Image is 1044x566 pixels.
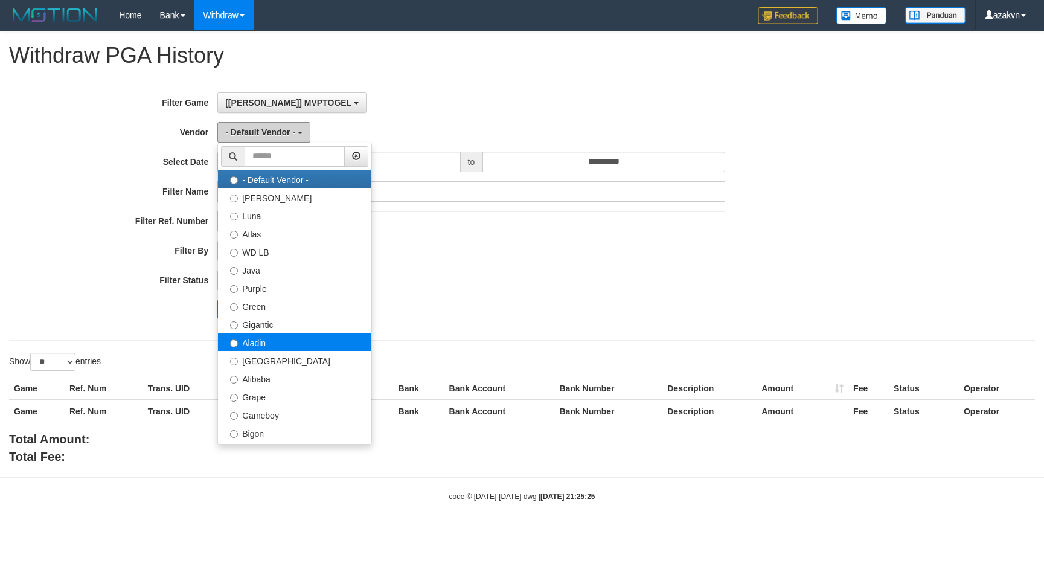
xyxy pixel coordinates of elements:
[218,224,371,242] label: Atlas
[959,378,1035,400] th: Operator
[218,206,371,224] label: Luna
[230,249,238,257] input: WD LB
[460,152,483,172] span: to
[230,412,238,420] input: Gameboy
[959,400,1035,422] th: Operator
[230,231,238,239] input: Atlas
[230,358,238,365] input: [GEOGRAPHIC_DATA]
[218,315,371,333] label: Gigantic
[554,378,662,400] th: Bank Number
[218,369,371,387] label: Alibaba
[143,378,229,400] th: Trans. UID
[889,378,959,400] th: Status
[65,400,143,422] th: Ref. Num
[230,303,238,311] input: Green
[394,378,444,400] th: Bank
[218,423,371,442] label: Bigon
[9,400,65,422] th: Game
[9,378,65,400] th: Game
[9,450,65,463] b: Total Fee:
[905,7,966,24] img: panduan.png
[757,400,848,422] th: Amount
[230,285,238,293] input: Purple
[218,297,371,315] label: Green
[230,430,238,438] input: Bigon
[230,176,238,184] input: - Default Vendor -
[218,351,371,369] label: [GEOGRAPHIC_DATA]
[848,400,889,422] th: Fee
[230,195,238,202] input: [PERSON_NAME]
[218,442,371,460] label: Allstar
[218,405,371,423] label: Gameboy
[218,188,371,206] label: [PERSON_NAME]
[9,433,89,446] b: Total Amount:
[225,98,351,108] span: [[PERSON_NAME]] MVPTOGEL
[9,6,101,24] img: MOTION_logo.png
[225,127,295,137] span: - Default Vendor -
[554,400,662,422] th: Bank Number
[218,260,371,278] label: Java
[143,400,229,422] th: Trans. UID
[662,378,757,400] th: Description
[217,92,367,113] button: [[PERSON_NAME]] MVPTOGEL
[836,7,887,24] img: Button%20Memo.svg
[540,492,595,501] strong: [DATE] 21:25:25
[444,400,555,422] th: Bank Account
[444,378,555,400] th: Bank Account
[218,278,371,297] label: Purple
[889,400,959,422] th: Status
[217,122,310,143] button: - Default Vendor -
[218,333,371,351] label: Aladin
[757,378,848,400] th: Amount
[662,400,757,422] th: Description
[230,339,238,347] input: Aladin
[218,242,371,260] label: WD LB
[230,394,238,402] input: Grape
[9,353,101,371] label: Show entries
[230,376,238,384] input: Alibaba
[218,170,371,188] label: - Default Vendor -
[848,378,889,400] th: Fee
[65,378,143,400] th: Ref. Num
[230,213,238,220] input: Luna
[30,353,75,371] select: Showentries
[449,492,595,501] small: code © [DATE]-[DATE] dwg |
[218,387,371,405] label: Grape
[9,43,1035,68] h1: Withdraw PGA History
[758,7,818,24] img: Feedback.jpg
[230,321,238,329] input: Gigantic
[230,267,238,275] input: Java
[394,400,444,422] th: Bank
